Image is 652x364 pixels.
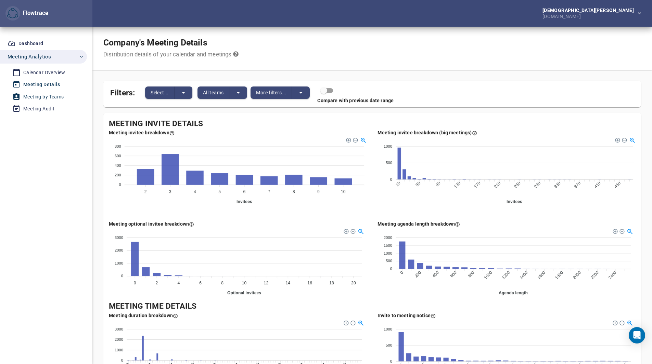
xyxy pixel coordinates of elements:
div: Here you see how many meetings you organize per number of invitees (for meetings with 500 or less... [378,129,477,136]
tspan: 3000 [115,327,123,331]
tspan: 6 [199,281,202,285]
text: Optional invitees [227,291,261,295]
div: Here you see how many meetings you organise per number invitees (for meetings with 10 or less inv... [109,129,175,136]
tspan: 0 [119,183,121,187]
div: Selection Zoom [358,228,363,234]
tspan: 10 [341,189,346,194]
h1: Company's Meeting Details [103,38,239,48]
tspan: 500 [386,259,392,263]
tspan: 2400 [607,270,617,280]
div: Here you see how many meetings you have with per optional invitees (up to 20 optional invitees). [109,220,194,227]
tspan: 330 [553,181,561,189]
button: Select... [145,86,175,99]
tspan: 1000 [115,261,123,265]
tspan: 200 [115,173,121,177]
div: Zoom Out [619,228,624,233]
tspan: 170 [473,181,481,189]
div: Zoom Out [621,137,626,142]
tspan: 450 [613,181,621,189]
text: Agenda length [498,291,527,295]
div: Calendar Overview [23,68,65,77]
tspan: 2000 [384,235,392,240]
tspan: 400 [115,163,121,167]
tspan: 2000 [115,337,123,341]
div: Meeting by Teams [23,93,64,101]
tspan: 1500 [384,243,392,247]
span: All teams [203,89,224,97]
div: Zoom Out [350,320,355,325]
tspan: 500 [386,343,392,347]
button: Flowtrace [5,6,20,21]
tspan: 10 [395,181,401,188]
tspan: 130 [453,181,461,189]
div: split button [145,86,192,99]
div: Zoom In [346,137,350,142]
tspan: 16 [307,281,312,285]
tspan: 2000 [572,270,581,280]
tspan: 6 [243,189,245,194]
tspan: 12 [264,281,269,285]
div: Here you see how many meetings have had advance notice in hours when the invite was sent out [378,312,436,319]
tspan: 8 [293,189,295,194]
tspan: 0 [390,267,392,271]
div: Selection Zoom [626,228,632,234]
tspan: 3000 [115,235,123,240]
tspan: 800 [115,144,121,148]
tspan: 0 [121,274,123,278]
tspan: 50 [414,181,421,188]
div: Flowtrace [20,9,48,17]
tspan: 1000 [483,270,493,280]
tspan: 1400 [519,270,528,280]
div: Meeting Invite Details [109,118,636,130]
div: Zoom Out [350,228,355,233]
div: Flowtrace [5,6,48,21]
tspan: 1000 [384,144,392,148]
tspan: 600 [449,270,457,278]
tspan: 9 [317,189,320,194]
div: Selection Zoom [629,137,635,143]
tspan: 500 [386,161,392,165]
div: Here you see how many meetings have certain length of an agenda and up to 2.5k characters. The le... [378,220,460,227]
img: Flowtrace [7,8,18,19]
tspan: 1800 [554,270,564,280]
tspan: 14 [285,281,290,285]
text: Invitees [507,199,522,204]
div: Zoom In [343,228,348,233]
tspan: 2000 [115,248,123,252]
tspan: 7 [268,189,270,194]
div: Distribution details of your calendar and meetings [103,51,239,59]
tspan: 250 [513,181,521,189]
div: Dashboard [18,39,43,48]
div: Here you see how many meetings by the duration of it (duration in 5 minute steps). We don't show ... [109,312,178,319]
tspan: 210 [493,181,501,189]
tspan: 200 [413,270,422,278]
tspan: 370 [573,181,581,189]
div: [DEMOGRAPHIC_DATA][PERSON_NAME] [542,8,637,13]
span: Select... [151,89,169,97]
div: Meeting Audit [23,105,54,113]
tspan: 600 [115,154,121,158]
div: Selection Zoom [358,319,363,325]
tspan: 4 [194,189,196,194]
tspan: 2200 [589,270,599,280]
div: Zoom Out [353,137,357,142]
tspan: 1000 [115,348,123,352]
tspan: 0 [134,281,136,285]
text: Invitees [236,199,252,204]
div: Zoom In [612,320,617,325]
tspan: 1600 [536,270,546,280]
tspan: 18 [329,281,334,285]
tspan: 2 [144,189,147,194]
tspan: 1000 [384,251,392,255]
div: split button [251,86,310,99]
div: split button [197,86,247,99]
div: Selection Zoom [626,319,632,325]
tspan: 1000 [384,327,392,331]
div: Selection Zoom [360,137,366,143]
span: More filters... [256,89,286,97]
tspan: 90 [435,181,442,188]
div: Zoom In [614,137,619,142]
tspan: 5 [218,189,221,194]
tspan: 0 [121,358,123,362]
